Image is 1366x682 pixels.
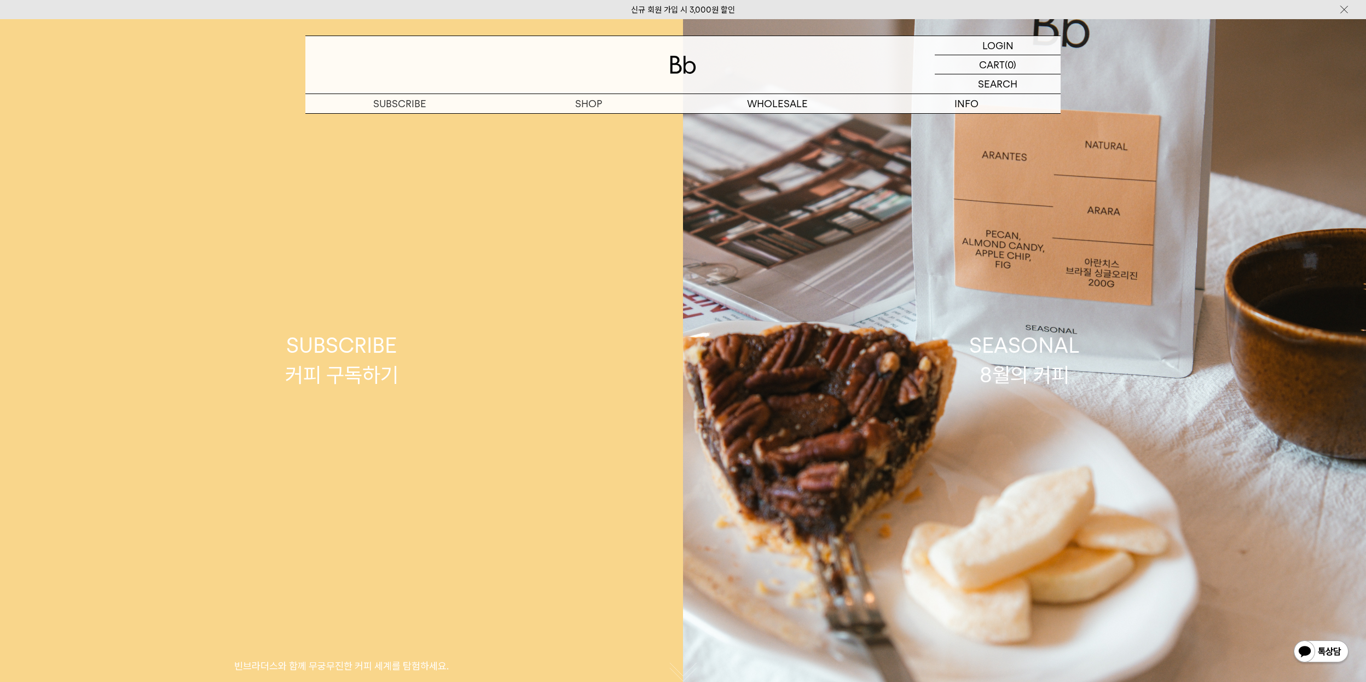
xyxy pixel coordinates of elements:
[305,94,494,113] a: SUBSCRIBE
[978,74,1017,94] p: SEARCH
[285,331,398,389] div: SUBSCRIBE 커피 구독하기
[935,55,1061,74] a: CART (0)
[670,56,696,74] img: 로고
[1005,55,1016,74] p: (0)
[683,94,872,113] p: WHOLESALE
[494,94,683,113] a: SHOP
[935,36,1061,55] a: LOGIN
[872,94,1061,113] p: INFO
[631,5,735,15] a: 신규 회원 가입 시 3,000원 할인
[1293,639,1350,666] img: 카카오톡 채널 1:1 채팅 버튼
[969,331,1080,389] div: SEASONAL 8월의 커피
[979,55,1005,74] p: CART
[982,36,1014,55] p: LOGIN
